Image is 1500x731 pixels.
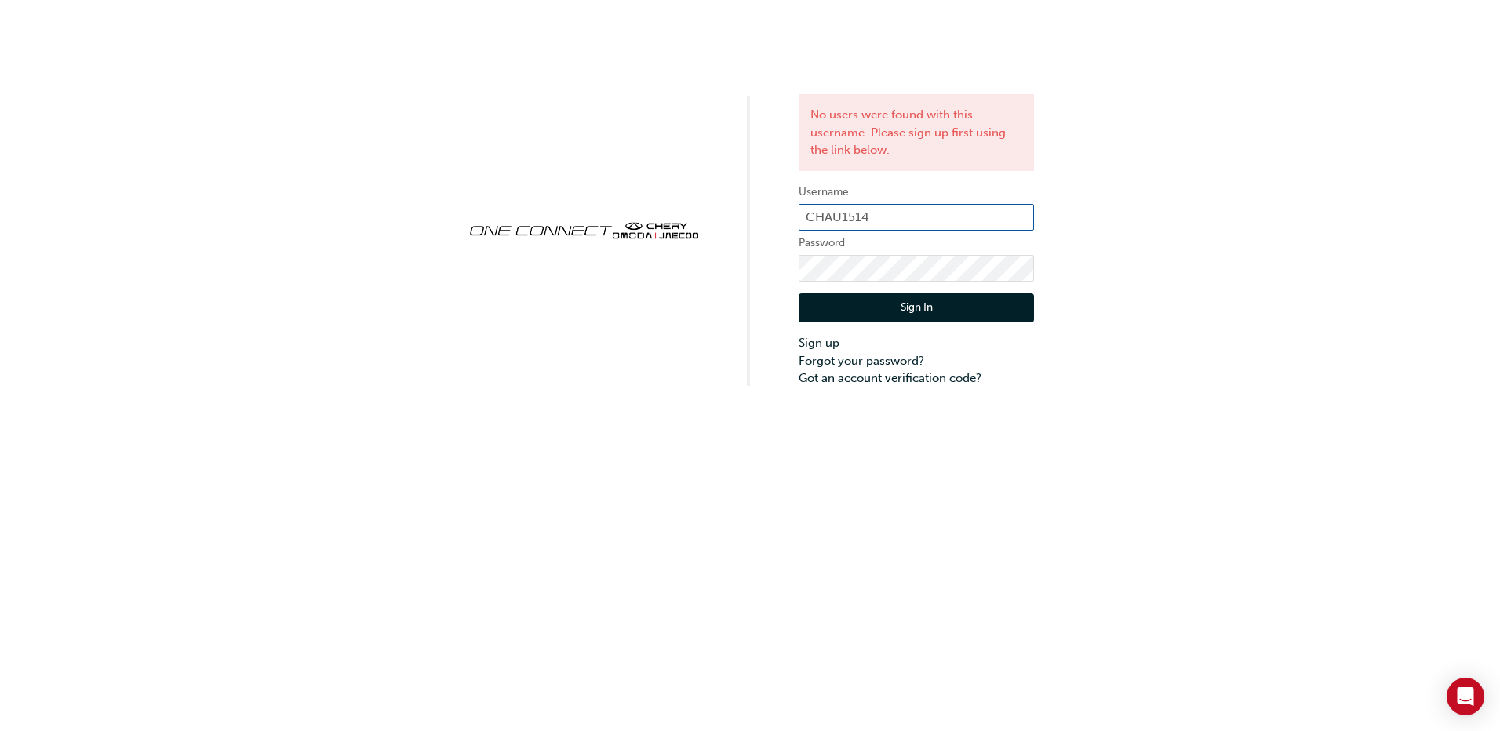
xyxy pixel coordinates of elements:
[799,204,1034,231] input: Username
[799,293,1034,323] button: Sign In
[799,94,1034,171] div: No users were found with this username. Please sign up first using the link below.
[799,369,1034,387] a: Got an account verification code?
[799,183,1034,202] label: Username
[1447,678,1484,715] div: Open Intercom Messenger
[799,234,1034,253] label: Password
[799,352,1034,370] a: Forgot your password?
[799,334,1034,352] a: Sign up
[466,209,701,249] img: oneconnect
